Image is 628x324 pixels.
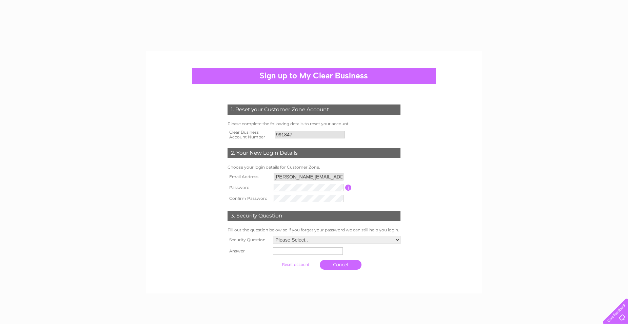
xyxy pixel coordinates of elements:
a: Cancel [320,260,361,270]
th: Security Question [226,234,271,246]
th: Confirm Password [226,193,272,204]
div: 3. Security Question [228,211,400,221]
input: Information [345,185,352,191]
div: 1. Reset your Customer Zone Account [228,104,400,115]
th: Email Address [226,171,272,182]
input: Submit [275,260,316,269]
div: 2. Your New Login Details [228,148,400,158]
td: Choose your login details for Customer Zone. [226,163,402,171]
th: Answer [226,246,271,256]
td: Please complete the following details to reset your account. [226,120,402,128]
th: Password [226,182,272,193]
td: Fill out the question below so if you forget your password we can still help you login. [226,226,402,234]
th: Clear Business Account Number [226,128,273,141]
